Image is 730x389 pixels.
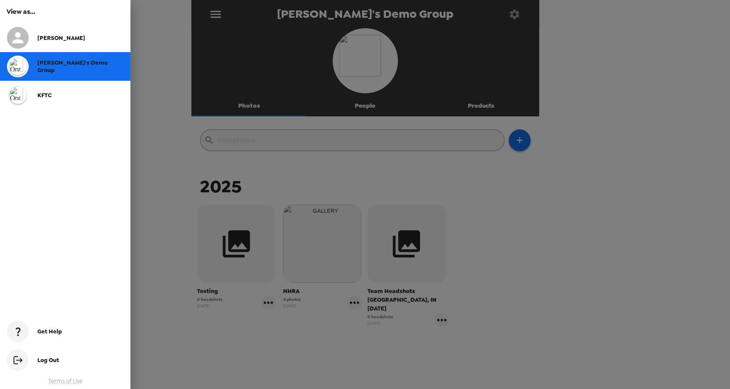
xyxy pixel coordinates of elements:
a: Terms of Use [48,377,83,385]
span: Get Help [37,328,62,335]
span: [PERSON_NAME] [37,34,85,42]
img: org logo [9,86,27,104]
span: KFTC [37,92,52,99]
span: [PERSON_NAME]'s Demo Group [37,59,108,74]
h6: View as... [7,7,124,17]
span: Log Out [37,356,59,364]
img: org logo [9,58,27,75]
